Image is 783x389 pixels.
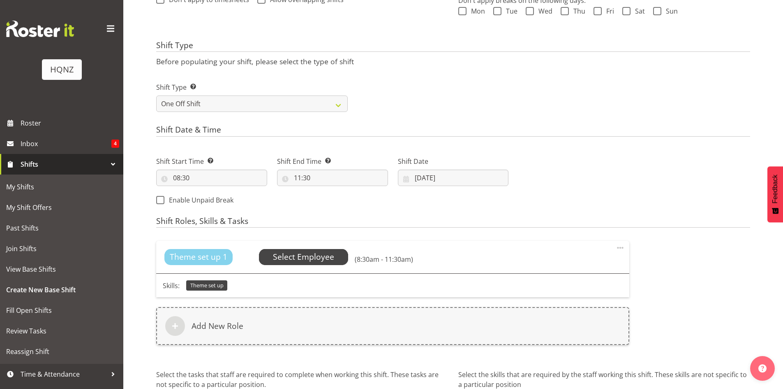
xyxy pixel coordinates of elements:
a: Past Shifts [2,218,121,238]
span: Sat [631,7,645,15]
span: Sun [661,7,678,15]
span: Shifts [21,158,107,170]
span: Wed [534,7,552,15]
span: Mon [467,7,485,15]
span: Thu [569,7,585,15]
a: Create New Base Shift [2,280,121,300]
label: Shift Date [398,156,509,166]
label: Shift Start Time [156,156,267,166]
span: Theme set up 1 [170,251,227,263]
span: Inbox [21,137,111,150]
span: Fill Open Shifts [6,304,117,317]
label: Shift End Time [277,156,388,166]
span: View Base Shifts [6,263,117,275]
span: Select Employee [273,251,334,263]
span: My Shifts [6,181,117,193]
h4: Shift Date & Time [156,125,750,137]
h6: Add New Role [192,321,243,331]
a: Fill Open Shifts [2,300,121,321]
input: Click to select... [156,170,267,186]
h6: (8:30am - 11:30am) [355,255,413,263]
span: Create New Base Shift [6,284,117,296]
a: Reassign Shift [2,341,121,362]
button: Feedback - Show survey [767,166,783,222]
input: Click to select... [398,170,509,186]
p: Before populating your shift, please select the type of shift [156,57,750,66]
span: Review Tasks [6,325,117,337]
h4: Shift Roles, Skills & Tasks [156,217,750,228]
span: Enable Unpaid Break [164,196,233,204]
p: Skills: [163,281,180,291]
div: HQNZ [50,63,74,76]
span: Join Shifts [6,242,117,255]
span: Reassign Shift [6,345,117,358]
h4: Shift Type [156,41,750,52]
span: Roster [21,117,119,129]
img: Rosterit website logo [6,21,74,37]
span: Tue [501,7,517,15]
span: Feedback [771,175,779,203]
span: My Shift Offers [6,201,117,214]
label: Shift Type [156,82,348,92]
span: Fri [602,7,614,15]
a: My Shift Offers [2,197,121,218]
input: Click to select... [277,170,388,186]
span: Past Shifts [6,222,117,234]
a: My Shifts [2,177,121,197]
img: help-xxl-2.png [758,364,767,373]
a: Review Tasks [2,321,121,341]
span: 4 [111,140,119,148]
a: Join Shifts [2,238,121,259]
a: View Base Shifts [2,259,121,280]
span: Time & Attendance [21,368,107,380]
span: Theme set up [190,282,224,289]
